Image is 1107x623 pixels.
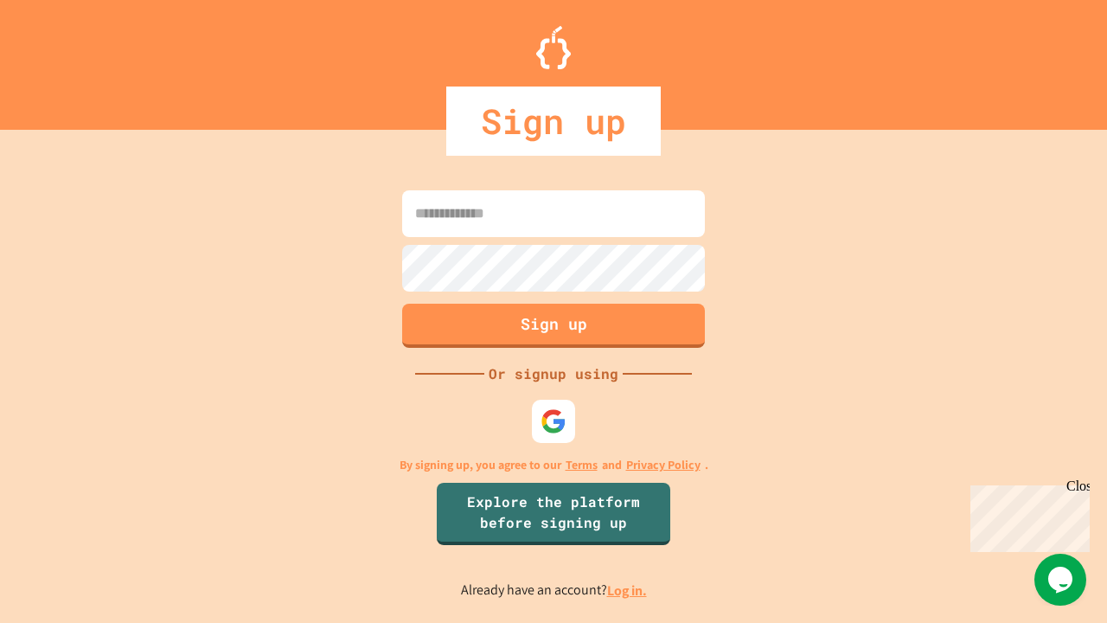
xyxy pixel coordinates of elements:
[963,478,1090,552] iframe: chat widget
[541,408,566,434] img: google-icon.svg
[400,456,708,474] p: By signing up, you agree to our and .
[446,87,661,156] div: Sign up
[402,304,705,348] button: Sign up
[484,363,623,384] div: Or signup using
[7,7,119,110] div: Chat with us now!Close
[437,483,670,545] a: Explore the platform before signing up
[566,456,598,474] a: Terms
[1034,554,1090,606] iframe: chat widget
[626,456,701,474] a: Privacy Policy
[461,580,647,601] p: Already have an account?
[536,26,571,69] img: Logo.svg
[607,581,647,600] a: Log in.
